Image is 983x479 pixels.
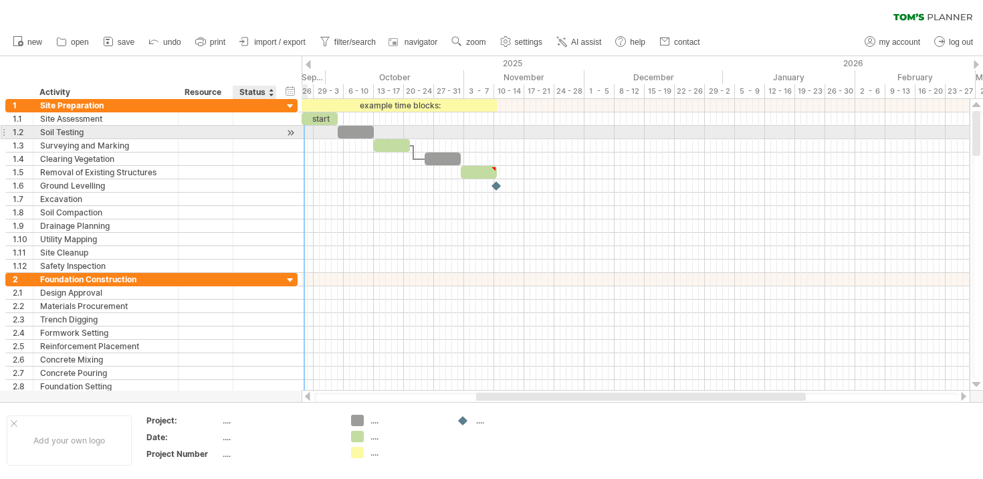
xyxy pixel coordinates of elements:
div: November 2025 [464,70,584,84]
div: 1.3 [13,139,33,152]
div: 1.5 [13,166,33,179]
div: Safety Inspection [40,260,171,272]
div: December 2025 [584,70,723,84]
div: 5 - 9 [735,84,765,98]
div: Concrete Pouring [40,367,171,379]
span: my account [879,37,920,47]
a: my account [861,33,924,51]
div: 1.9 [13,219,33,232]
div: Project: [146,415,220,426]
div: 10 - 14 [494,84,524,98]
div: Concrete Mixing [40,353,171,366]
div: 24 - 28 [554,84,584,98]
div: .... [370,431,443,442]
div: .... [223,448,335,460]
div: 1.1 [13,112,33,125]
div: .... [223,432,335,443]
span: open [71,37,89,47]
div: Removal of Existing Structures [40,166,171,179]
div: Design Approval [40,286,171,299]
div: Site Preparation [40,99,171,112]
div: Surveying and Marking [40,139,171,152]
div: Foundation Construction [40,273,171,286]
a: save [100,33,138,51]
a: contact [656,33,704,51]
div: Add your own logo [7,415,132,466]
div: .... [370,447,443,458]
div: 2.2 [13,300,33,312]
div: Foundation Setting [40,380,171,393]
div: 19 - 23 [795,84,825,98]
span: save [118,37,134,47]
div: Site Assessment [40,112,171,125]
span: new [27,37,42,47]
div: 2.7 [13,367,33,379]
span: AI assist [571,37,601,47]
div: 2.5 [13,340,33,353]
a: zoom [448,33,489,51]
div: 23 - 27 [946,84,976,98]
div: Clearing Vegetation [40,153,171,165]
div: 1 [13,99,33,112]
span: import / export [254,37,306,47]
div: 6 - 10 [344,84,374,98]
div: 2.6 [13,353,33,366]
div: 1 - 5 [584,84,615,98]
a: filter/search [316,33,380,51]
div: start [302,112,338,125]
div: 26 - 30 [825,84,855,98]
span: settings [515,37,542,47]
div: Excavation [40,193,171,205]
a: help [612,33,649,51]
span: contact [674,37,700,47]
div: 27 - 31 [434,84,464,98]
div: Trench Digging [40,313,171,326]
div: Drainage Planning [40,219,171,232]
div: October 2025 [326,70,464,84]
div: 22 - 26 [675,84,705,98]
span: undo [163,37,181,47]
div: 1.11 [13,246,33,259]
div: 15 - 19 [645,84,675,98]
a: import / export [236,33,310,51]
div: Date: [146,432,220,443]
div: .... [223,415,335,426]
span: print [210,37,225,47]
div: .... [476,415,549,426]
a: settings [497,33,546,51]
span: log out [949,37,973,47]
span: filter/search [334,37,376,47]
div: Soil Compaction [40,206,171,219]
div: January 2026 [723,70,855,84]
div: example time blocks: [302,99,498,112]
div: Activity [39,86,171,99]
div: 29 - 3 [314,84,344,98]
a: AI assist [553,33,605,51]
div: Reinforcement Placement [40,340,171,353]
div: 2 - 6 [855,84,885,98]
div: 29 - 2 [705,84,735,98]
div: 13 - 17 [374,84,404,98]
span: navigator [405,37,437,47]
a: navigator [387,33,441,51]
div: Status [239,86,269,99]
div: Ground Levelling [40,179,171,192]
div: 8 - 12 [615,84,645,98]
span: help [630,37,645,47]
a: open [53,33,93,51]
a: new [9,33,46,51]
a: log out [931,33,977,51]
div: Utility Mapping [40,233,171,246]
div: 2.8 [13,380,33,393]
div: 1.10 [13,233,33,246]
div: 1.12 [13,260,33,272]
div: 9 - 13 [885,84,915,98]
div: 2.4 [13,326,33,339]
div: 1.4 [13,153,33,165]
div: 1.7 [13,193,33,205]
div: 12 - 16 [765,84,795,98]
a: undo [145,33,185,51]
div: 3 - 7 [464,84,494,98]
div: 1.6 [13,179,33,192]
div: 1.2 [13,126,33,138]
